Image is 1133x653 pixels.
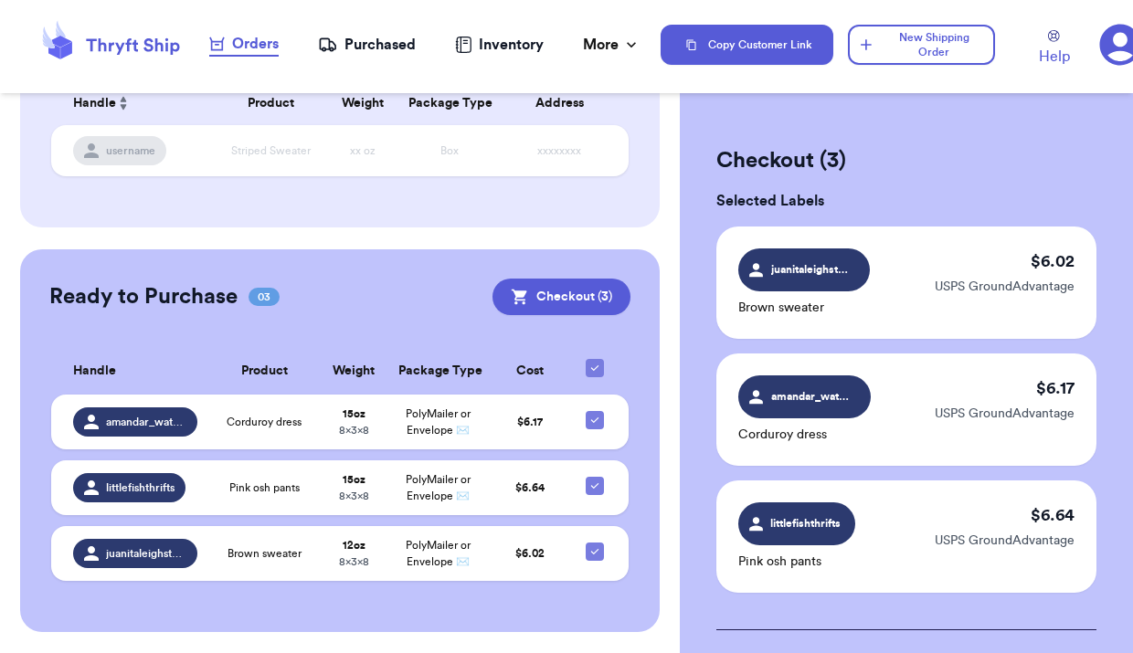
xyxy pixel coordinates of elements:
[231,145,311,156] span: Striped Sweater
[229,480,300,495] span: Pink osh pants
[321,348,388,395] th: Weight
[492,279,630,315] button: Checkout (3)
[769,515,841,532] span: littlefishthrifts
[343,474,365,485] strong: 15 oz
[116,92,131,114] button: Sort ascending
[106,546,186,561] span: juanitaleighstultz
[455,34,544,56] a: Inventory
[488,348,572,395] th: Cost
[213,81,328,125] th: Product
[106,480,175,495] span: littlefishthrifts
[73,94,116,113] span: Handle
[515,482,545,493] span: $ 6.64
[343,408,365,419] strong: 15 oz
[440,145,459,156] span: Box
[406,474,471,501] span: PolyMailer or Envelope ✉️
[339,490,369,501] span: 8 x 3 x 8
[49,282,238,311] h2: Ready to Purchase
[771,388,854,405] span: amandar_watson
[661,25,833,65] button: Copy Customer Link
[106,415,186,429] span: amandar_watson
[502,81,629,125] th: Address
[517,416,543,427] span: $ 6.17
[339,425,369,436] span: 8 x 3 x 8
[716,146,1096,175] h2: Checkout ( 3 )
[228,546,302,561] span: Brown sweater
[848,25,995,65] button: New Shipping Order
[771,261,853,278] span: juanitaleighstultz
[1039,30,1070,68] a: Help
[1031,248,1075,274] p: $ 6.02
[318,34,416,56] a: Purchased
[935,278,1075,296] p: USPS GroundAdvantage
[406,540,471,567] span: PolyMailer or Envelope ✉️
[208,348,321,395] th: Product
[583,34,641,56] div: More
[1031,502,1075,528] p: $ 6.64
[227,415,302,429] span: Corduroy dress
[387,348,488,395] th: Package Type
[209,33,279,55] div: Orders
[339,556,369,567] span: 8 x 3 x 8
[515,548,545,559] span: $ 6.02
[738,426,871,444] p: Corduroy dress
[537,145,581,156] span: xxxxxxxx
[328,81,397,125] th: Weight
[397,81,502,125] th: Package Type
[935,405,1075,423] p: USPS GroundAdvantage
[343,540,365,551] strong: 12 oz
[249,288,280,306] span: 03
[1039,46,1070,68] span: Help
[738,299,870,317] p: Brown sweater
[350,145,376,156] span: xx oz
[209,33,279,57] a: Orders
[73,362,116,381] span: Handle
[738,553,855,571] p: Pink osh pants
[716,190,1096,212] h3: Selected Labels
[1036,375,1075,401] p: $ 6.17
[406,408,471,436] span: PolyMailer or Envelope ✉️
[106,143,155,158] span: username
[935,532,1075,550] p: USPS GroundAdvantage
